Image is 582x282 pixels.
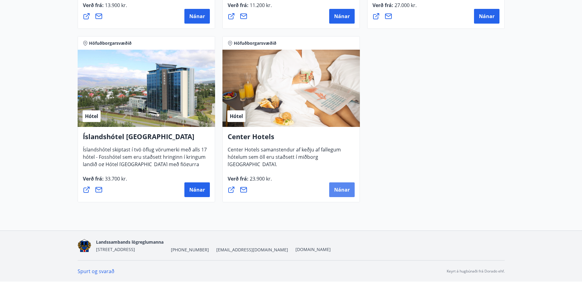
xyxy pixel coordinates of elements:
h4: Íslandshótel [GEOGRAPHIC_DATA] [83,132,210,146]
button: Nánar [474,9,499,24]
h4: Center Hotels [228,132,355,146]
img: 1cqKbADZNYZ4wXUG0EC2JmCwhQh0Y6EN22Kw4FTY.png [78,239,91,252]
span: Verð frá : [372,2,417,13]
a: Spurt og svarað [78,268,114,275]
span: 33.700 kr. [104,175,127,182]
span: Verð frá : [83,175,127,187]
span: 23.900 kr. [249,175,272,182]
span: Íslandshótel skiptast í tvö öflug vörumerki með alls 17 hótel - Fosshótel sem eru staðsett hringi... [83,146,207,180]
p: Keyrt á hugbúnaði frá Dorado ehf. [447,269,505,274]
span: 11.200 kr. [249,2,272,9]
a: [DOMAIN_NAME] [295,246,331,252]
span: [STREET_ADDRESS] [96,246,135,252]
span: Landssambands lögreglumanna [96,239,164,245]
span: [PHONE_NUMBER] [171,247,209,253]
span: Nánar [334,186,350,193]
span: Verð frá : [228,2,272,13]
button: Nánar [329,9,355,24]
button: Nánar [184,9,210,24]
span: Nánar [189,186,205,193]
span: Hótel [230,113,243,120]
span: Center Hotels samanstendur af keðju af fallegum hótelum sem öll eru staðsett í miðborg [GEOGRAPHI... [228,146,341,173]
span: Höfuðborgarsvæðið [234,40,276,46]
span: Nánar [479,13,495,20]
span: Verð frá : [228,175,272,187]
span: [EMAIL_ADDRESS][DOMAIN_NAME] [216,247,288,253]
span: 13.900 kr. [104,2,127,9]
span: Verð frá : [83,2,127,13]
button: Nánar [329,182,355,197]
span: Hótel [85,113,98,120]
span: Nánar [189,13,205,20]
span: 27.000 kr. [393,2,417,9]
span: Höfuðborgarsvæðið [89,40,132,46]
button: Nánar [184,182,210,197]
span: Nánar [334,13,350,20]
